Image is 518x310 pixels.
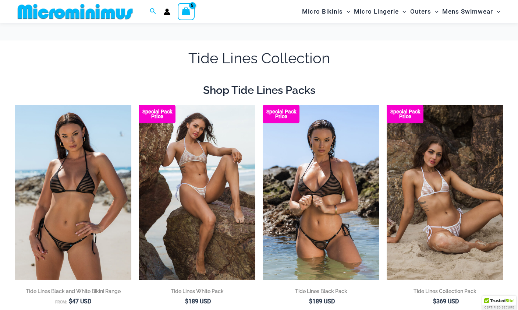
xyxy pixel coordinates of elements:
h2: Tide Lines Black Pack [263,288,379,295]
h2: Tide Lines Collection Pack [387,288,503,295]
a: View Shopping Cart, 5 items [178,3,195,20]
a: Tide Lines White 350 Halter Top 470 Thong 05 Tide Lines White 350 Halter Top 470 Thong 03Tide Lin... [139,105,255,280]
span: Outers [410,2,431,21]
span: Menu Toggle [343,2,350,21]
h2: Shop Tide Lines Packs [15,83,503,97]
span: $ [433,298,436,305]
span: $ [69,298,72,305]
img: Tide Lines White 350 Halter Top 470 Thong 05 [139,105,255,280]
bdi: 47 USD [69,298,91,305]
h1: Tide Lines Collection [15,48,503,68]
img: Tide Lines Black 308 Tri Top 470 Thong 01 [15,105,131,280]
a: Account icon link [164,8,170,15]
span: Menu Toggle [399,2,406,21]
h2: Tide Lines Black and White Bikini Range [15,288,131,295]
img: MM SHOP LOGO FLAT [15,3,136,20]
a: Tide Lines Collection Pack [387,288,503,297]
nav: Site Navigation [299,1,503,22]
img: Tide Lines Black 350 Halter Top 470 Thong 04 [263,105,379,280]
div: TrustedSite Certified [482,296,516,310]
a: OutersMenu ToggleMenu Toggle [408,2,440,21]
a: Tide Lines Black 350 Halter Top 470 Thong 04 Tide Lines Black 350 Halter Top 470 Thong 03Tide Lin... [263,105,379,280]
a: Mens SwimwearMenu ToggleMenu Toggle [440,2,502,21]
b: Special Pack Price [139,109,175,119]
a: Search icon link [150,7,156,16]
span: Micro Lingerie [354,2,399,21]
span: $ [309,298,312,305]
span: From: [55,300,67,304]
span: Micro Bikinis [302,2,343,21]
img: Tide Lines White 308 Tri Top 470 Thong 07 [387,105,503,280]
bdi: 189 USD [309,298,335,305]
a: Micro LingerieMenu ToggleMenu Toggle [352,2,408,21]
a: Tide Lines White 308 Tri Top 470 Thong 07 Tide Lines Black 308 Tri Top 480 Micro 01Tide Lines Bla... [387,105,503,280]
span: $ [185,298,188,305]
span: Menu Toggle [493,2,500,21]
span: Mens Swimwear [442,2,493,21]
b: Special Pack Price [387,109,423,119]
h2: Tide Lines White Pack [139,288,255,295]
bdi: 369 USD [433,298,459,305]
a: Tide Lines Black 308 Tri Top 470 Thong 01Tide Lines White 308 Tri Top 470 Thong 03Tide Lines Whit... [15,105,131,280]
a: Micro BikinisMenu ToggleMenu Toggle [300,2,352,21]
a: Tide Lines Black Pack [263,288,379,297]
a: Tide Lines Black and White Bikini Range [15,288,131,297]
b: Special Pack Price [263,109,299,119]
a: Tide Lines White Pack [139,288,255,297]
span: Menu Toggle [431,2,439,21]
bdi: 189 USD [185,298,211,305]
